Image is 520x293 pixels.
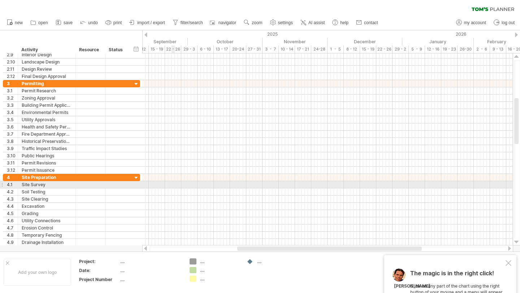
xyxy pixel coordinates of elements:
div: 3.3 [7,102,18,109]
a: save [54,18,75,27]
a: my account [454,18,488,27]
div: Add your own logo [4,259,71,286]
a: log out [492,18,517,27]
a: print [104,18,124,27]
div: November 2025 [263,38,328,45]
div: 5 - 9 [409,45,425,53]
div: Soil Testing [22,188,72,195]
div: Temporary Fencing [22,232,72,239]
div: 26-30 [458,45,474,53]
div: 3.7 [7,131,18,137]
div: Historical Preservation Approval [22,138,72,145]
div: 4.1 [7,181,18,188]
a: navigator [209,18,238,27]
a: import / export [127,18,167,27]
div: .... [200,276,239,282]
span: import / export [137,20,165,25]
div: Grading [22,210,72,217]
div: 6 - 10 [198,45,214,53]
div: 24-28 [311,45,328,53]
div: 3.9 [7,145,18,152]
div: Site Preparation [22,174,72,181]
div: 22 - 26 [376,45,393,53]
div: January 2026 [402,38,474,45]
div: 2.10 [7,58,18,65]
div: Utility Connections [22,217,72,224]
div: [PERSON_NAME] [394,283,430,289]
a: AI assist [299,18,327,27]
div: December 2025 [328,38,402,45]
div: Site Survey [22,181,72,188]
div: 3.6 [7,123,18,130]
a: settings [268,18,295,27]
span: help [340,20,348,25]
div: October 2025 [188,38,263,45]
div: Project: [79,258,119,264]
div: Fire Department Approval [22,131,72,137]
div: 3.11 [7,159,18,166]
div: Environmental Permits [22,109,72,116]
div: 4 [7,174,18,181]
div: Landscape Design [22,58,72,65]
div: Zoning Approval [22,95,72,101]
div: 4.5 [7,210,18,217]
div: Erosion Control [22,224,72,231]
div: 2 - 6 [474,45,490,53]
div: 4.6 [7,217,18,224]
span: my account [464,20,486,25]
div: Drainage Installation [22,239,72,246]
div: 20-24 [230,45,246,53]
div: Excavation [22,203,72,210]
div: 8 - 12 [344,45,360,53]
div: Resource [79,46,101,53]
div: .... [200,267,239,273]
span: settings [278,20,293,25]
div: 27 - 31 [246,45,263,53]
div: 3.5 [7,116,18,123]
div: 2.12 [7,73,18,80]
div: 4.4 [7,203,18,210]
span: filter/search [181,20,203,25]
div: Project Number [79,276,119,283]
span: save [64,20,73,25]
a: zoom [242,18,264,27]
div: 2.9 [7,51,18,58]
div: Permit Revisions [22,159,72,166]
div: September 2025 [116,38,188,45]
a: undo [78,18,100,27]
div: 4.9 [7,239,18,246]
span: print [113,20,122,25]
span: AI assist [308,20,325,25]
div: 13 - 17 [214,45,230,53]
div: 3 [7,80,18,87]
div: Permit Issuance [22,167,72,174]
a: contact [354,18,380,27]
span: new [15,20,23,25]
div: 3 - 7 [263,45,279,53]
div: .... [257,258,296,264]
div: .... [120,267,181,274]
div: Date: [79,267,119,274]
span: The magic is in the right click! [410,270,494,280]
div: Final Design Approval [22,73,72,80]
div: Activity [21,46,71,53]
div: 3.1 [7,87,18,94]
div: 1 - 5 [328,45,344,53]
div: 4.3 [7,196,18,202]
a: open [29,18,50,27]
div: 10 - 14 [279,45,295,53]
div: Interior Design [22,51,72,58]
div: Status [109,46,125,53]
span: log out [502,20,515,25]
span: zoom [252,20,262,25]
div: 9 - 13 [490,45,506,53]
div: 3.10 [7,152,18,159]
div: 15 - 19 [149,45,165,53]
div: 3.4 [7,109,18,116]
div: 3.2 [7,95,18,101]
div: Building Permit Application [22,102,72,109]
div: 19 - 23 [441,45,458,53]
div: Permitting [22,80,72,87]
div: Design Review [22,66,72,73]
div: 29 - 2 [393,45,409,53]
